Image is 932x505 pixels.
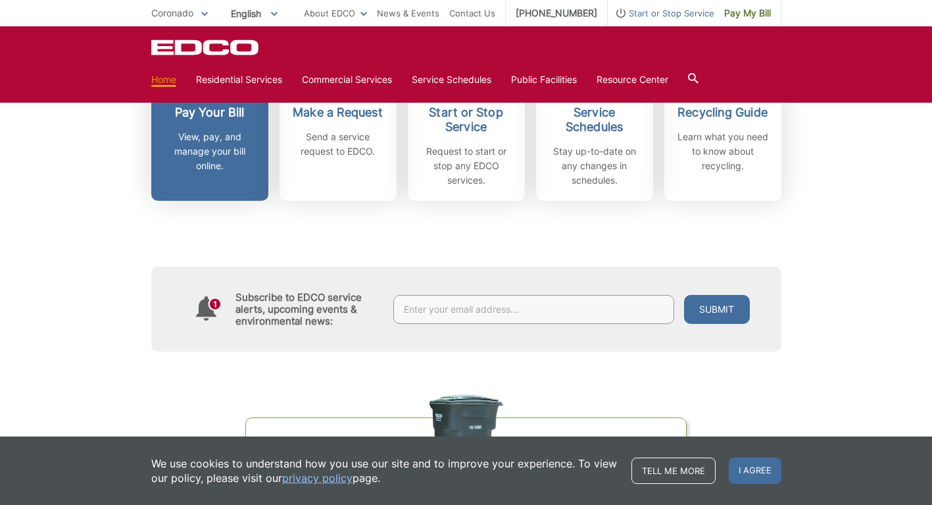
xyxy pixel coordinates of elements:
[597,72,668,87] a: Resource Center
[418,144,515,188] p: Request to start or stop any EDCO services.
[282,471,353,485] a: privacy policy
[631,458,716,484] a: Tell me more
[196,72,282,87] a: Residential Services
[151,26,268,201] a: Pay Your Bill View, pay, and manage your bill online.
[536,26,653,201] a: Service Schedules Stay up-to-date on any changes in schedules.
[412,72,491,87] a: Service Schedules
[729,458,781,484] span: I agree
[161,130,258,173] p: View, pay, and manage your bill online.
[664,26,781,201] a: Recycling Guide Learn what you need to know about recycling.
[151,7,193,18] span: Coronado
[511,72,577,87] a: Public Facilities
[724,6,771,20] span: Pay My Bill
[418,105,515,134] h2: Start or Stop Service
[302,72,392,87] a: Commercial Services
[674,105,772,120] h2: Recycling Guide
[674,130,772,173] p: Learn what you need to know about recycling.
[546,144,643,188] p: Stay up-to-date on any changes in schedules.
[235,292,380,327] h4: Subscribe to EDCO service alerts, upcoming events & environmental news:
[151,456,618,485] p: We use cookies to understand how you use our site and to improve your experience. To view our pol...
[684,295,750,324] button: Submit
[151,72,176,87] a: Home
[221,3,287,24] span: English
[151,40,260,55] a: EDCD logo. Return to the homepage.
[289,105,387,120] h2: Make a Request
[304,6,367,20] a: About EDCO
[280,26,397,201] a: Make a Request Send a service request to EDCO.
[449,6,495,20] a: Contact Us
[161,105,258,120] h2: Pay Your Bill
[393,295,674,324] input: Enter your email address...
[377,6,439,20] a: News & Events
[546,105,643,134] h2: Service Schedules
[289,130,387,159] p: Send a service request to EDCO.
